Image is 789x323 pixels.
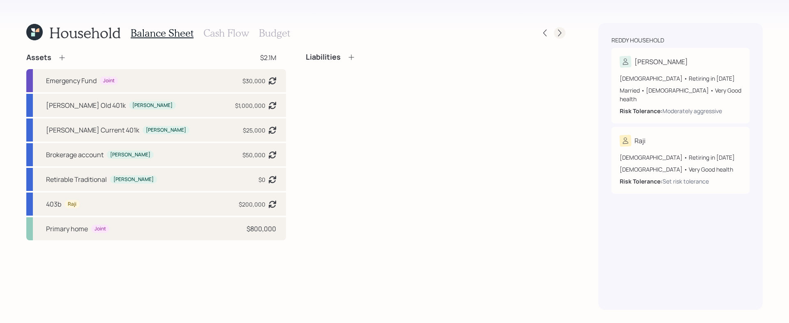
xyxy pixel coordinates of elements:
div: [PERSON_NAME] Current 401k [46,125,139,135]
div: [PERSON_NAME] [110,151,150,158]
div: $30,000 [242,77,265,85]
div: [DEMOGRAPHIC_DATA] • Very Good health [620,165,741,174]
div: Reddy household [611,36,664,44]
h4: Liabilities [306,53,341,62]
div: [PERSON_NAME] [146,127,186,134]
div: [PERSON_NAME] [634,57,688,67]
div: Primary home [46,224,88,234]
div: Raji [634,136,646,146]
div: $1,000,000 [235,101,265,110]
div: Emergency Fund [46,76,97,86]
b: Risk Tolerance: [620,177,662,185]
h4: Assets [26,53,51,62]
h3: Cash Flow [203,27,249,39]
div: [DEMOGRAPHIC_DATA] • Retiring in [DATE] [620,153,741,162]
div: $2.1M [260,53,276,63]
div: $25,000 [243,126,265,135]
b: Risk Tolerance: [620,107,662,115]
div: $0 [258,175,265,184]
div: $200,000 [239,200,265,209]
div: [PERSON_NAME] [132,102,173,109]
div: Set risk tolerance [662,177,709,186]
div: $50,000 [242,151,265,159]
div: [DEMOGRAPHIC_DATA] • Retiring in [DATE] [620,74,741,83]
h3: Budget [259,27,290,39]
div: Retirable Traditional [46,174,107,184]
div: [PERSON_NAME] [113,176,154,183]
div: $800,000 [247,224,276,234]
div: Joint [95,225,106,232]
div: Brokerage account [46,150,104,160]
div: Joint [103,77,115,84]
div: [PERSON_NAME] Old 401k [46,100,126,110]
h1: Household [49,24,121,42]
div: 403b [46,199,61,209]
div: Raji [68,201,76,208]
h3: Balance Sheet [131,27,194,39]
div: Married • [DEMOGRAPHIC_DATA] • Very Good health [620,86,741,103]
div: Moderately aggressive [662,107,722,115]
